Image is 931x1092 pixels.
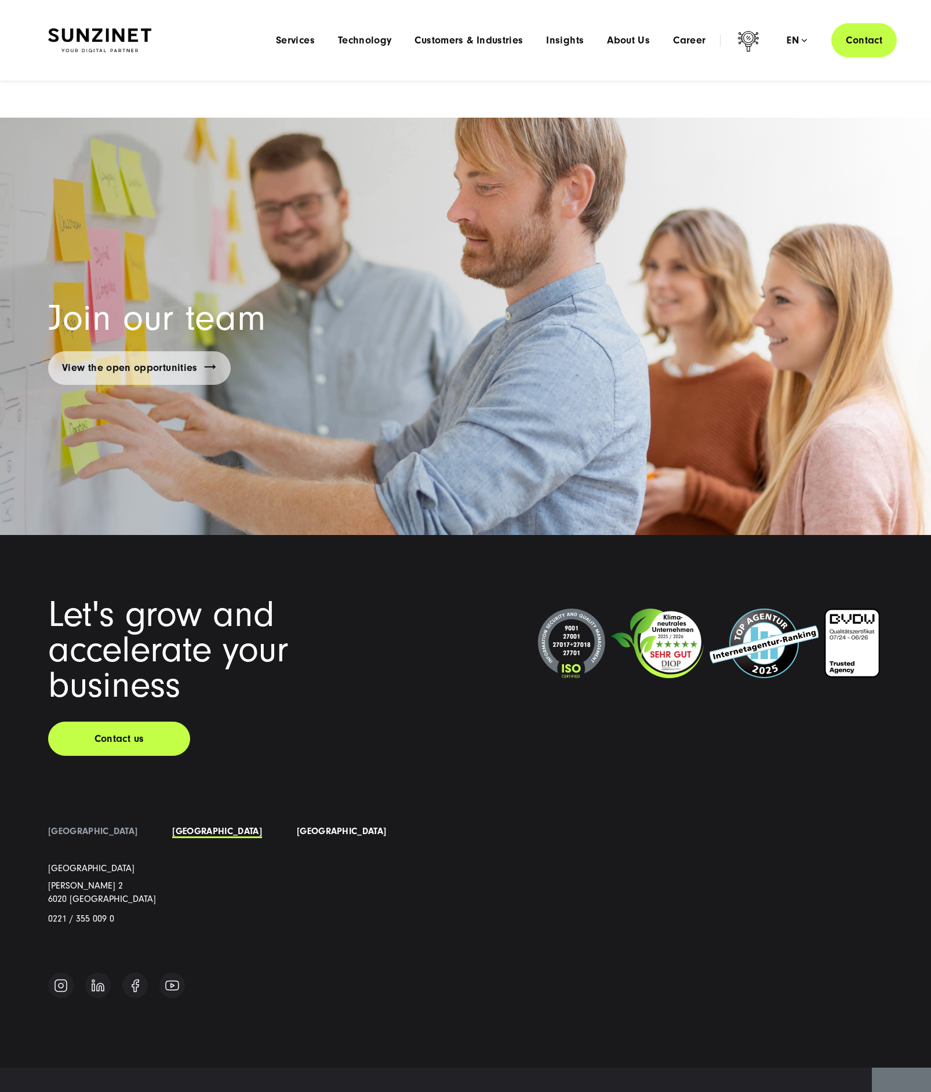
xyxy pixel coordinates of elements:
a: Contact us [48,722,190,756]
a: Insights [546,35,584,46]
img: SUNZINET Full Service Digital Agentur [48,28,151,53]
div: en [787,35,807,46]
img: Follow us on Instagram [54,978,68,993]
img: BVDW-Zertifizierung-Weiß [824,609,880,678]
img: Klimaneutrales Unternehmen SUNZINET GmbH.svg [611,609,704,678]
p: 0221 / 355 009 0 [48,912,187,925]
a: [GEOGRAPHIC_DATA] [48,826,137,836]
img: Follow us on Facebook [132,979,139,992]
a: Career [673,35,705,46]
h2: Join our team [48,301,883,336]
a: [GEOGRAPHIC_DATA] [297,826,386,836]
img: Top Internetagentur und Full Service Digitalagentur SUNZINET - 2024 [710,609,819,678]
a: Contact [831,23,897,57]
span: Let's grow and accelerate your business [48,594,288,706]
a: Technology [338,35,392,46]
a: [GEOGRAPHIC_DATA] [172,826,261,836]
img: ISO-Seal 2024 [538,609,605,679]
span: [PERSON_NAME] 2 6020 [GEOGRAPHIC_DATA] [48,880,156,904]
a: Customers & Industries [414,35,523,46]
img: Follow us on Linkedin [92,979,104,992]
a: About Us [607,35,650,46]
a: View the open opportunities [48,351,231,384]
img: Follow us on Youtube [165,980,179,991]
a: [GEOGRAPHIC_DATA] [48,862,134,875]
a: Services [276,35,315,46]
